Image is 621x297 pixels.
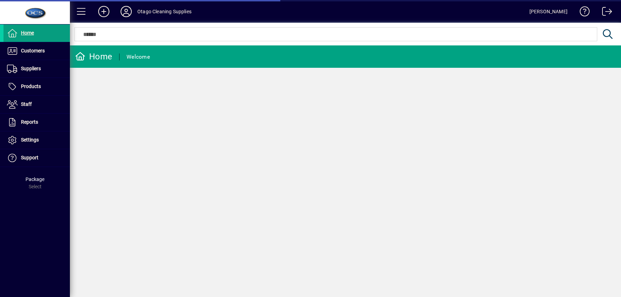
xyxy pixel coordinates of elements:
[127,51,150,63] div: Welcome
[21,137,39,143] span: Settings
[93,5,115,18] button: Add
[529,6,568,17] div: [PERSON_NAME]
[3,149,70,167] a: Support
[575,1,590,24] a: Knowledge Base
[3,78,70,95] a: Products
[21,119,38,125] span: Reports
[21,30,34,36] span: Home
[21,84,41,89] span: Products
[3,131,70,149] a: Settings
[137,6,192,17] div: Otago Cleaning Supplies
[3,114,70,131] a: Reports
[3,42,70,60] a: Customers
[21,155,38,160] span: Support
[3,60,70,78] a: Suppliers
[115,5,137,18] button: Profile
[21,101,32,107] span: Staff
[597,1,612,24] a: Logout
[21,48,45,53] span: Customers
[21,66,41,71] span: Suppliers
[75,51,112,62] div: Home
[3,96,70,113] a: Staff
[26,176,44,182] span: Package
